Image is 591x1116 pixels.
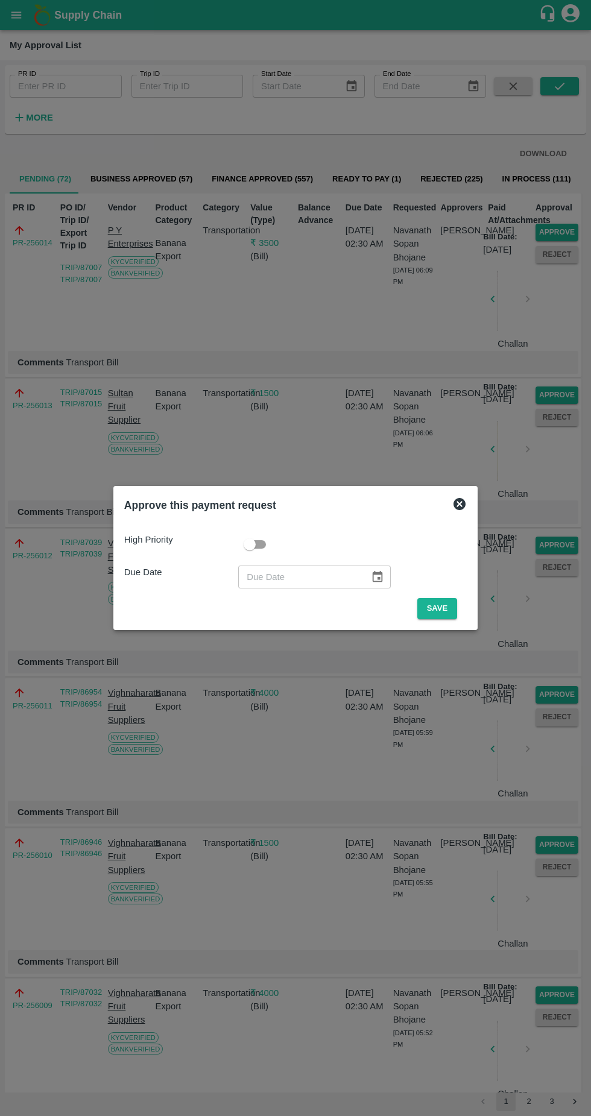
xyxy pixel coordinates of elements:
button: Choose date [366,566,389,588]
input: Due Date [238,566,361,588]
p: Due Date [124,566,238,579]
button: Save [417,598,457,619]
b: Approve this payment request [124,499,276,511]
p: High Priority [124,533,238,546]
